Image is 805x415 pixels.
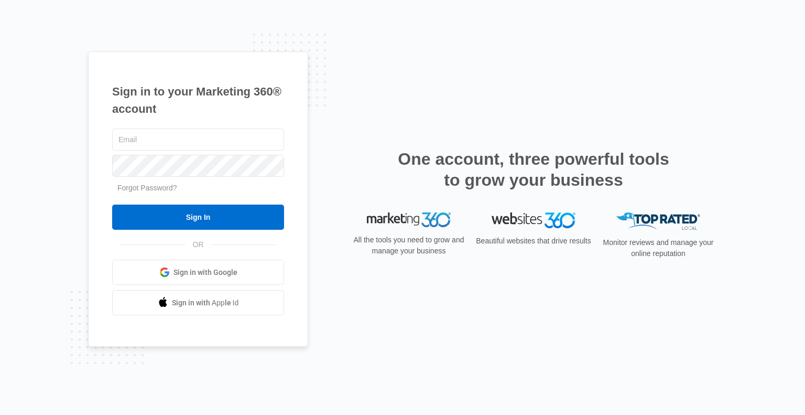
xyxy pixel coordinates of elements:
[395,148,672,190] h2: One account, three powerful tools to grow your business
[186,239,211,250] span: OR
[172,297,239,308] span: Sign in with Apple Id
[492,212,575,228] img: Websites 360
[112,83,284,118] h1: Sign in to your Marketing 360® account
[173,267,237,278] span: Sign in with Google
[350,235,467,257] p: All the tools you need to grow and manage your business
[112,205,284,230] input: Sign In
[112,129,284,151] input: Email
[475,236,592,247] p: Beautiful websites that drive results
[112,290,284,315] a: Sign in with Apple Id
[112,260,284,285] a: Sign in with Google
[616,212,700,230] img: Top Rated Local
[367,212,451,227] img: Marketing 360
[117,184,177,192] a: Forgot Password?
[600,237,717,259] p: Monitor reviews and manage your online reputation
